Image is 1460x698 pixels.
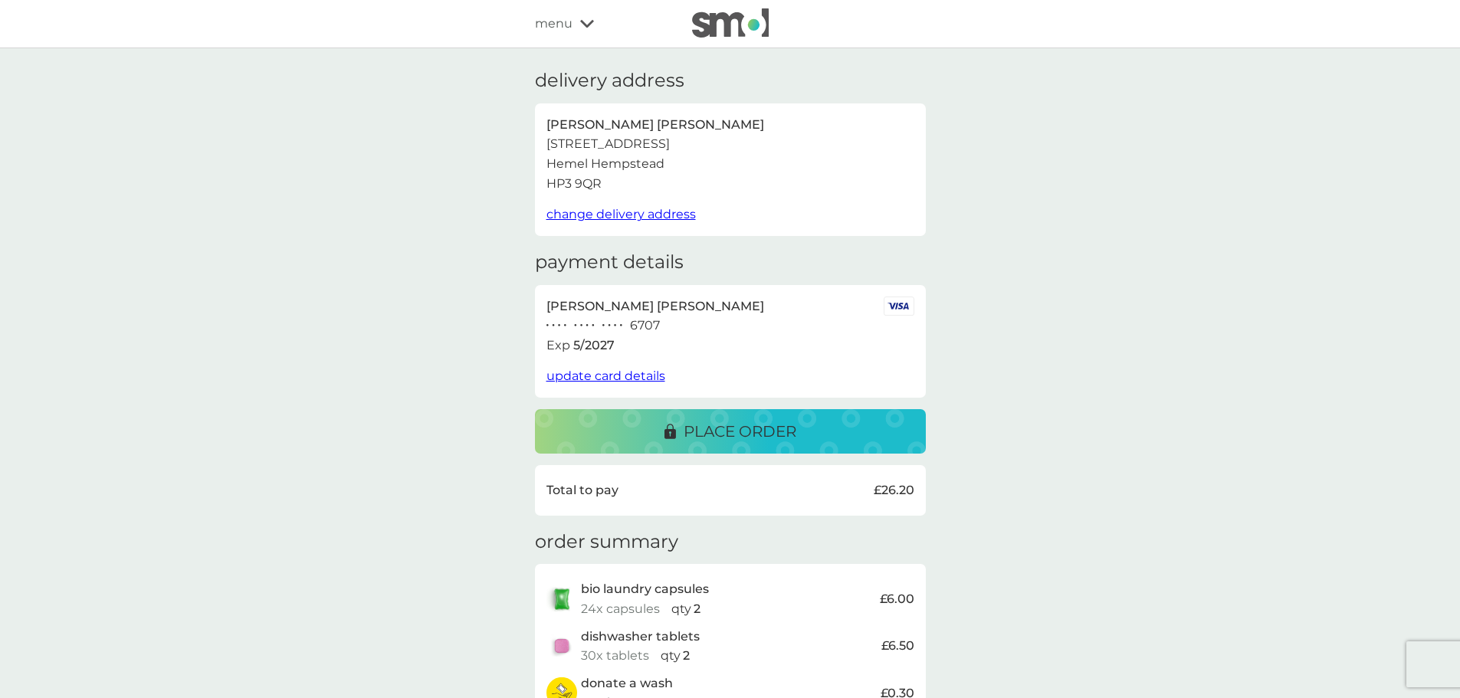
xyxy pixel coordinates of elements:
p: 6707 [630,316,660,336]
button: place order [535,409,926,454]
p: [PERSON_NAME] [PERSON_NAME] [546,115,764,135]
p: 2 [683,646,690,666]
p: ● [586,322,589,329]
p: £6.50 [881,636,914,656]
h3: payment details [535,251,684,274]
p: bio laundry capsules [581,579,709,599]
p: ● [580,322,583,329]
p: ● [608,322,611,329]
p: HP3 9QR [546,174,602,194]
p: qty [671,599,691,619]
p: ● [619,322,622,329]
img: smol [692,8,769,38]
p: ● [546,322,550,329]
p: place order [684,419,796,444]
p: [STREET_ADDRESS] [546,134,670,154]
p: donate a wash [581,673,673,693]
p: 2 [694,599,700,619]
p: ● [552,322,555,329]
p: 30x tablets [581,646,649,666]
p: ● [602,322,605,329]
h3: delivery address [535,70,684,92]
p: dishwasher tablets [581,627,700,647]
p: [PERSON_NAME] [PERSON_NAME] [546,297,764,316]
p: ● [563,322,566,329]
p: qty [661,646,681,666]
p: ● [614,322,617,329]
p: Hemel Hempstead [546,154,664,174]
p: 5 / 2027 [573,336,615,356]
p: 24x capsules [581,599,660,619]
span: menu [535,14,573,34]
span: change delivery address [546,207,696,221]
h3: order summary [535,531,678,553]
button: change delivery address [546,205,696,224]
p: ● [558,322,561,329]
p: Total to pay [546,480,618,500]
p: ● [592,322,595,329]
p: £6.00 [880,589,914,609]
button: update card details [546,366,665,386]
span: update card details [546,369,665,383]
p: £26.20 [874,480,914,500]
p: ● [574,322,577,329]
p: Exp [546,336,570,356]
